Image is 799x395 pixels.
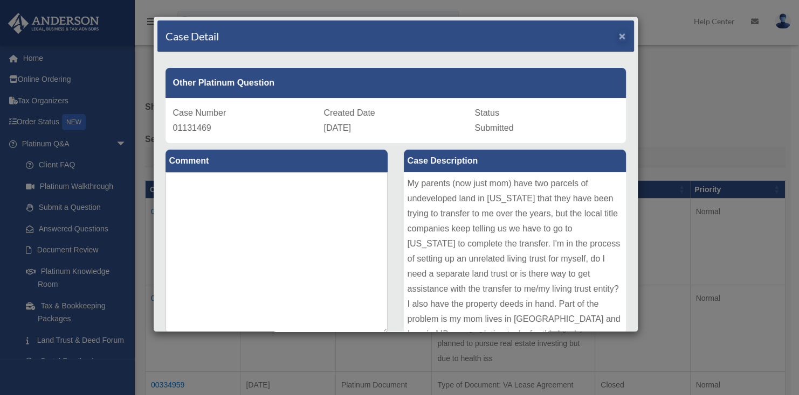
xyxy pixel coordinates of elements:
span: Created Date [324,108,375,117]
span: × [619,30,626,42]
span: Submitted [475,123,514,132]
label: Case Description [404,150,626,172]
h4: Case Detail [166,29,219,44]
span: [DATE] [324,123,351,132]
div: Other Platinum Question [166,68,626,98]
span: Case Number [173,108,226,117]
button: Close [619,30,626,41]
span: 01131469 [173,123,211,132]
span: Status [475,108,499,117]
label: Comment [166,150,388,172]
div: My parents (now just mom) have two parcels of undeveloped land in [US_STATE] that they have been ... [404,172,626,334]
